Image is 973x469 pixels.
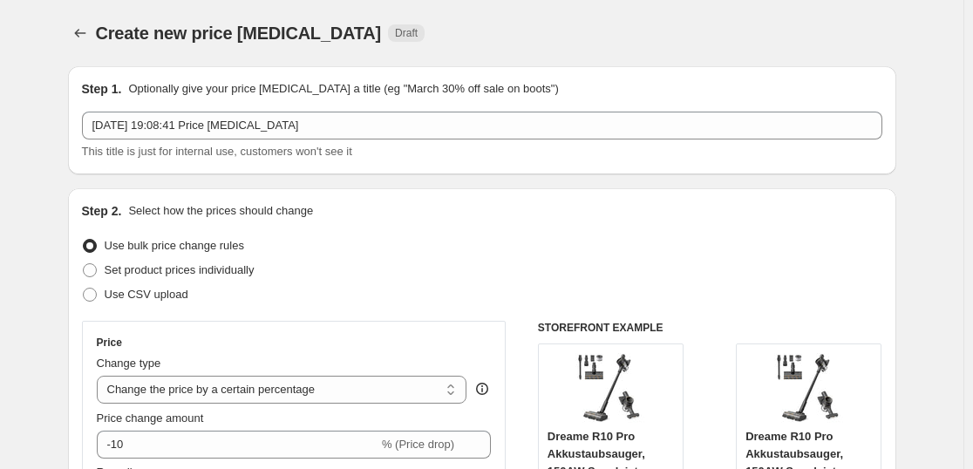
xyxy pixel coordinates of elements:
button: Price change jobs [68,21,92,45]
span: Change type [97,357,161,370]
span: Draft [395,26,418,40]
span: Set product prices individually [105,263,255,276]
h3: Price [97,336,122,350]
span: Use bulk price change rules [105,239,244,252]
input: -15 [97,431,378,459]
input: 30% off holiday sale [82,112,882,139]
p: Optionally give your price [MEDICAL_DATA] a title (eg "March 30% off sale on boots") [128,80,558,98]
h2: Step 2. [82,202,122,220]
span: This title is just for internal use, customers won't see it [82,145,352,158]
span: % (Price drop) [382,438,454,451]
span: Price change amount [97,411,204,425]
img: 713boZL8oiL_80x.jpg [575,353,645,423]
p: Select how the prices should change [128,202,313,220]
h6: STOREFRONT EXAMPLE [538,321,882,335]
span: Create new price [MEDICAL_DATA] [96,24,382,43]
span: Use CSV upload [105,288,188,301]
img: 713boZL8oiL_80x.jpg [774,353,844,423]
div: help [473,380,491,398]
h2: Step 1. [82,80,122,98]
